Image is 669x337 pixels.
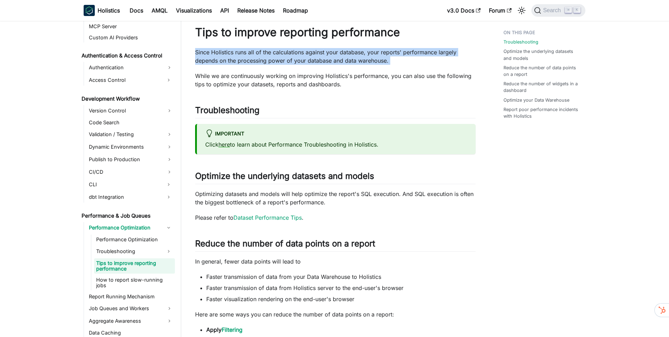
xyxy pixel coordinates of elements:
a: Troubleshooting [503,39,538,45]
p: Optimizing datasets and models will help optimize the report's SQL execution. And SQL execution i... [195,190,476,206]
span: Search [541,7,565,14]
a: CI/CD [87,166,175,178]
a: HolisticsHolistics [84,5,120,16]
button: Collapse sidebar category 'Performance Optimization' [162,222,175,233]
a: Dynamic Environments [87,141,175,152]
a: Reduce the number of data points on a report [503,64,581,78]
a: Validation / Testing [87,129,175,140]
a: How to report slow-running jobs [94,275,175,290]
a: API [216,5,233,16]
p: Please refer to . [195,213,476,222]
p: While we are continuously working on improving Holistics's performance, you can also use the foll... [195,72,476,88]
a: dbt Integration [87,191,162,203]
button: Expand sidebar category 'Troubleshooting' [162,246,175,257]
p: In general, fewer data points will lead to [195,257,476,266]
a: here [218,141,230,148]
a: Reduce the number of widgets in a dashboard [503,80,581,94]
a: Access Control [87,75,162,86]
li: Faster visualization rendering on the end-user's browser [206,295,476,303]
a: Dataset Performance Tips [233,214,302,221]
a: Troubleshooting [94,246,162,257]
a: Development Workflow [79,94,175,104]
a: AMQL [147,5,172,16]
h2: Optimize the underlying datasets and models [195,171,476,184]
a: Release Notes [233,5,279,16]
a: v3.0 Docs [443,5,485,16]
button: Expand sidebar category 'Access Control' [162,75,175,86]
button: Search (Command+K) [531,4,585,17]
img: Holistics [84,5,95,16]
a: Report poor performance incidents with Holistics [503,106,581,119]
kbd: K [574,7,580,13]
a: Custom AI Providers [87,33,175,42]
p: Click to learn about Performance Troubleshooting in Holistics. [205,140,467,149]
button: Expand sidebar category 'CLI' [162,179,175,190]
a: Visualizations [172,5,216,16]
strong: Apply [206,326,243,333]
a: Optimize your Data Warehouse [503,97,569,103]
a: Version Control [87,105,175,116]
a: Report Running Mechanism [87,292,175,301]
h2: Reduce the number of data points on a report [195,238,476,252]
p: Since Holistics runs all of the calculations against your database, your reports' performance lar... [195,48,476,65]
div: Important [205,130,467,139]
a: Authentication [87,62,175,73]
h1: Tips to improve reporting performance [195,25,476,39]
nav: Docs sidebar [77,21,181,337]
a: Forum [485,5,516,16]
a: Optimize the underlying datasets and models [503,48,581,61]
a: Job Queues and Workers [87,303,175,314]
a: Code Search [87,118,175,127]
h2: Troubleshooting [195,105,476,118]
a: Filtering [222,326,243,333]
a: Publish to Production [87,154,175,165]
li: Faster transmission of data from your Data Warehouse to Holistics [206,273,476,281]
a: Aggregate Awareness [87,315,175,327]
a: Docs [125,5,147,16]
a: CLI [87,179,162,190]
a: Performance Optimization [87,222,162,233]
p: Here are some ways you can reduce the number of data points on a report: [195,310,476,319]
a: MCP Server [87,22,175,31]
a: Tips to improve reporting performance [94,258,175,274]
b: Holistics [98,6,120,15]
a: Performance & Job Queues [79,211,175,221]
button: Switch between dark and light mode (currently light mode) [516,5,527,16]
button: Expand sidebar category 'dbt Integration' [162,191,175,203]
a: Authentication & Access Control [79,51,175,61]
a: Performance Optimization [94,235,175,244]
kbd: ⌘ [565,7,572,13]
li: Faster transmission of data from Holistics server to the end-user's browser [206,284,476,292]
a: Roadmap [279,5,312,16]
